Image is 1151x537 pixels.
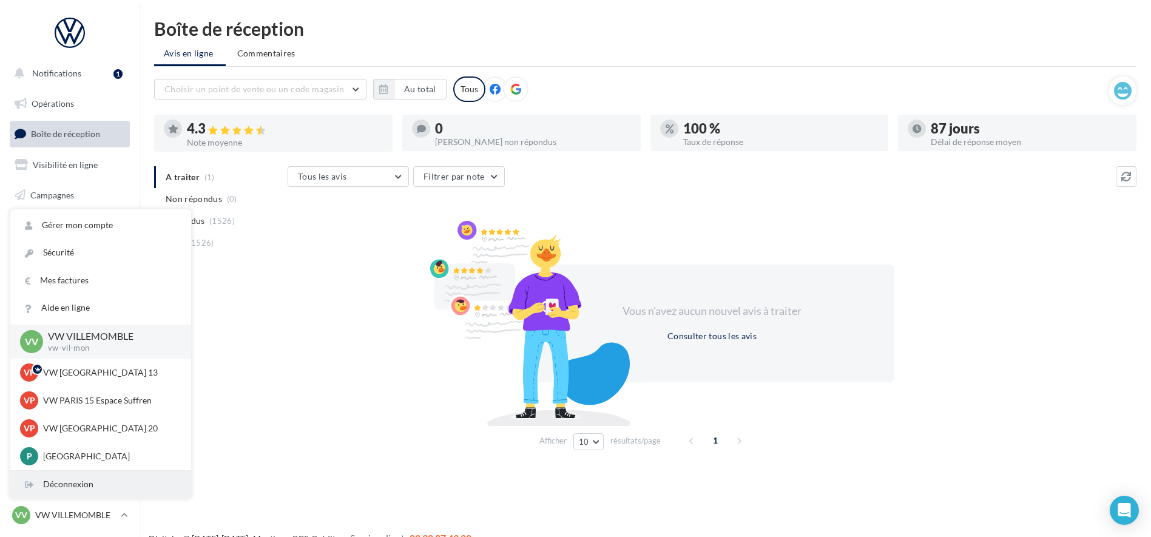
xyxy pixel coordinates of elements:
[7,183,132,208] a: Campagnes
[7,243,132,268] a: Médiathèque
[154,79,366,100] button: Choisir un point de vente ou un code magasin
[706,431,725,450] span: 1
[15,509,27,521] span: VV
[154,19,1136,38] div: Boîte de réception
[1110,496,1139,525] div: Open Intercom Messenger
[30,189,74,200] span: Campagnes
[164,84,344,94] span: Choisir un point de vente ou un code magasin
[931,138,1127,146] div: Délai de réponse moyen
[24,394,35,407] span: VP
[435,122,631,135] div: 0
[7,303,132,339] a: PLV et print personnalisable
[32,98,74,109] span: Opérations
[7,212,132,238] a: Contacts
[7,343,132,379] a: Campagnes DataOnDemand
[608,303,817,319] div: Vous n'avez aucun nouvel avis à traiter
[7,91,132,117] a: Opérations
[435,138,631,146] div: [PERSON_NAME] non répondus
[288,166,409,187] button: Tous les avis
[166,193,222,205] span: Non répondus
[48,329,172,343] p: VW VILLEMOMBLE
[48,343,172,354] p: vw-vil-mon
[683,122,879,135] div: 100 %
[113,69,123,79] div: 1
[453,76,485,102] div: Tous
[24,366,35,379] span: VP
[27,450,32,462] span: P
[539,435,567,447] span: Afficher
[298,171,347,181] span: Tous les avis
[7,273,132,299] a: Calendrier
[189,238,214,248] span: (1526)
[31,129,100,139] span: Boîte de réception
[187,138,383,147] div: Note moyenne
[43,422,177,434] p: VW [GEOGRAPHIC_DATA] 20
[43,366,177,379] p: VW [GEOGRAPHIC_DATA] 13
[35,509,116,521] p: VW VILLEMOMBLE
[413,166,505,187] button: Filtrer par note
[579,437,589,447] span: 10
[10,267,191,294] a: Mes factures
[24,422,35,434] span: VP
[10,212,191,239] a: Gérer mon compte
[7,152,132,178] a: Visibilité en ligne
[610,435,661,447] span: résultats/page
[43,394,177,407] p: VW PARIS 15 Espace Suffren
[187,122,383,136] div: 4.3
[373,79,447,100] button: Au total
[394,79,447,100] button: Au total
[10,471,191,498] div: Déconnexion
[33,160,98,170] span: Visibilité en ligne
[7,121,132,147] a: Boîte de réception
[10,294,191,322] a: Aide en ligne
[10,239,191,266] a: Sécurité
[931,122,1127,135] div: 87 jours
[7,61,127,86] button: Notifications 1
[25,334,38,348] span: VV
[43,450,177,462] p: [GEOGRAPHIC_DATA]
[209,216,235,226] span: (1526)
[32,68,81,78] span: Notifications
[10,504,130,527] a: VV VW VILLEMOMBLE
[683,138,879,146] div: Taux de réponse
[663,329,761,343] button: Consulter tous les avis
[573,433,604,450] button: 10
[237,47,295,59] span: Commentaires
[227,194,237,204] span: (0)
